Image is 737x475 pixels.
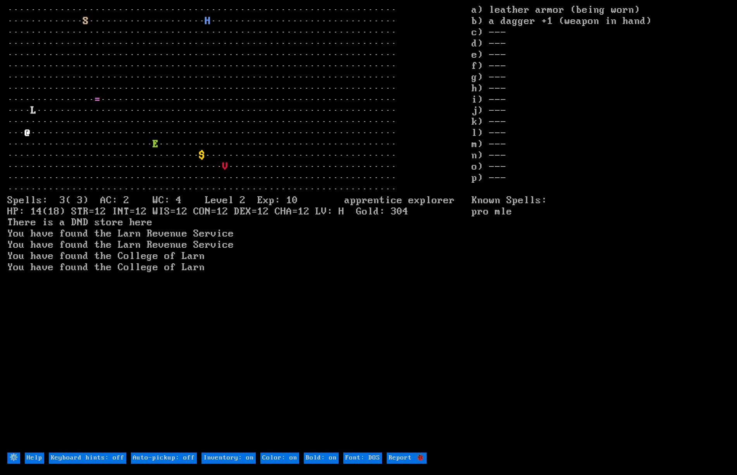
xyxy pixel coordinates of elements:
[25,453,44,464] input: Help
[95,94,100,105] font: =
[83,16,89,27] font: S
[205,16,211,27] font: H
[387,453,427,464] input: Report 🐞
[343,453,382,464] input: Font: DOS
[201,453,256,464] input: Inventory: on
[153,139,158,150] font: E
[31,105,36,116] font: L
[260,453,299,464] input: Color: on
[472,5,730,451] stats: a) leather armor (being worn) b) a dagger +1 (weapon in hand) c) --- d) --- e) --- f) --- g) --- ...
[25,128,31,139] font: @
[7,453,20,464] input: ⚙️
[7,5,472,451] larn: ··································································· ············· ···············...
[199,150,205,161] font: $
[222,161,228,172] font: V
[49,453,126,464] input: Keyboard hints: off
[304,453,339,464] input: Bold: on
[131,453,197,464] input: Auto-pickup: off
